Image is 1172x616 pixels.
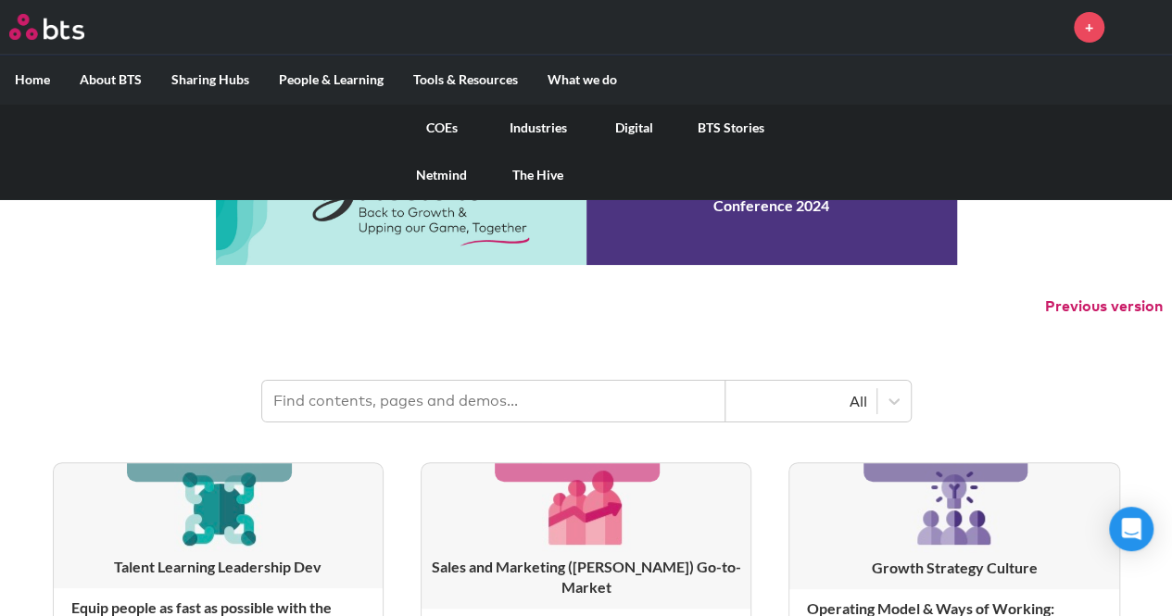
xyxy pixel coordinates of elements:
[910,463,999,552] img: [object Object]
[735,391,867,411] div: All
[54,557,383,577] h3: Talent Learning Leadership Dev
[157,56,264,104] label: Sharing Hubs
[262,381,725,421] input: Find contents, pages and demos...
[542,463,630,551] img: [object Object]
[9,14,119,40] a: Go home
[533,56,632,104] label: What we do
[1109,507,1153,551] div: Open Intercom Messenger
[1045,296,1163,317] button: Previous version
[789,558,1118,578] h3: Growth Strategy Culture
[422,557,750,598] h3: Sales and Marketing ([PERSON_NAME]) Go-to-Market
[398,56,533,104] label: Tools & Resources
[65,56,157,104] label: About BTS
[264,56,398,104] label: People & Learning
[1118,5,1163,49] a: Profile
[9,14,84,40] img: BTS Logo
[1074,12,1104,43] a: +
[1118,5,1163,49] img: Mario Montino
[174,463,262,551] img: [object Object]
